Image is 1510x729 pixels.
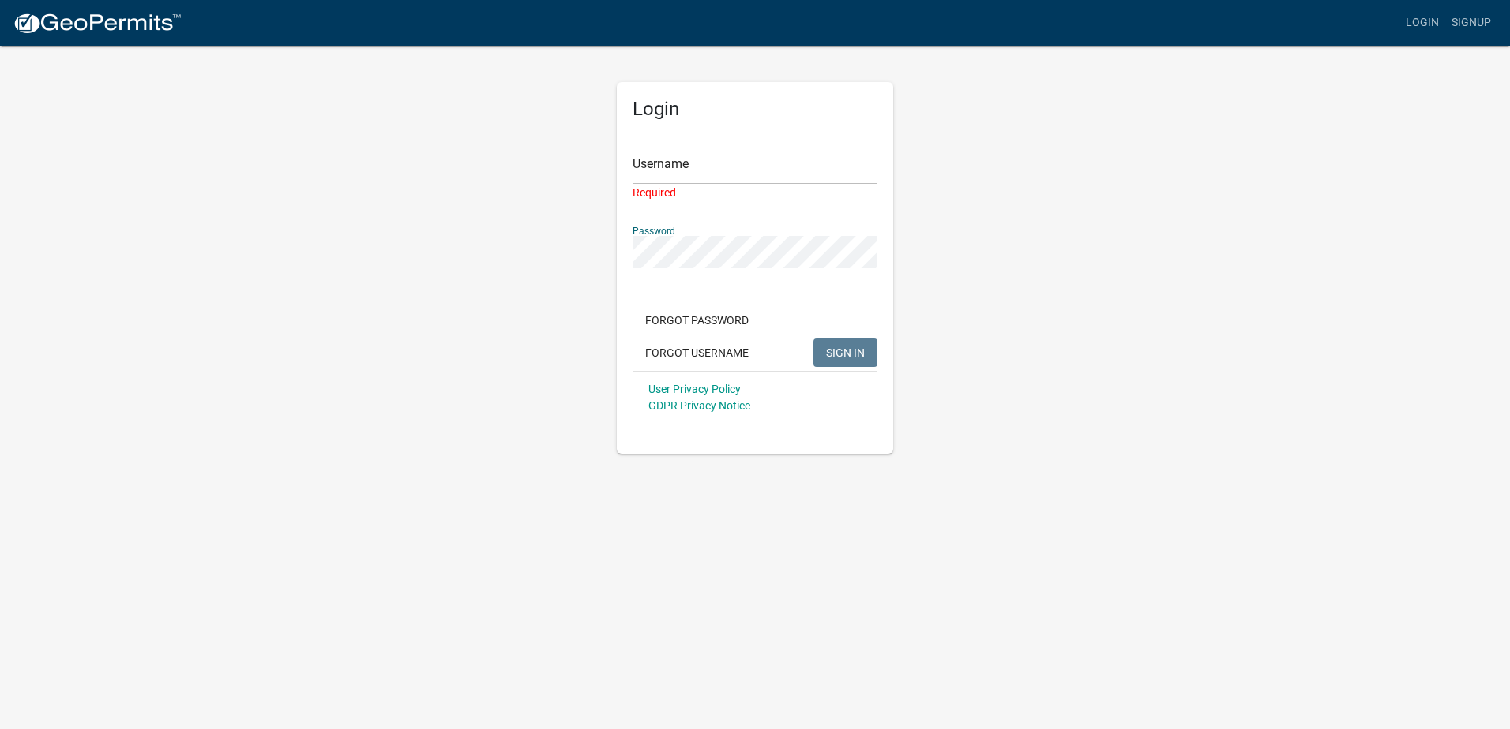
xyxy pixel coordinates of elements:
a: Login [1399,8,1445,38]
div: Required [633,185,877,201]
button: SIGN IN [813,338,877,367]
a: GDPR Privacy Notice [648,399,750,412]
h5: Login [633,98,877,121]
span: SIGN IN [826,346,865,358]
a: User Privacy Policy [648,383,741,395]
a: Signup [1445,8,1497,38]
button: Forgot Password [633,306,761,335]
button: Forgot Username [633,338,761,367]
